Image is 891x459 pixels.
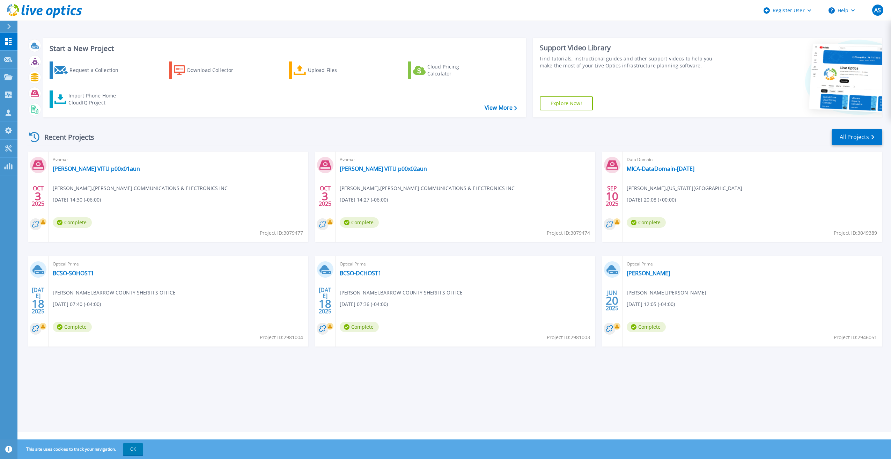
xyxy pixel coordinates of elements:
[834,229,877,237] span: Project ID: 3049389
[340,184,515,192] span: [PERSON_NAME] , [PERSON_NAME] COMMUNICATIONS & ELECTRONICS INC
[627,156,878,163] span: Data Domain
[308,63,364,77] div: Upload Files
[485,104,517,111] a: View More
[540,96,593,110] a: Explore Now!
[427,63,483,77] div: Cloud Pricing Calculator
[408,61,486,79] a: Cloud Pricing Calculator
[606,193,618,199] span: 10
[27,129,104,146] div: Recent Projects
[605,288,619,313] div: JUN 2025
[53,165,140,172] a: [PERSON_NAME] VITU p00x01aun
[53,300,101,308] span: [DATE] 07:40 (-04:00)
[340,289,463,297] span: [PERSON_NAME] , BARROW COUNTY SHERIFFS OFFICE
[260,334,303,341] span: Project ID: 2981004
[340,300,388,308] span: [DATE] 07:36 (-04:00)
[187,63,243,77] div: Download Collector
[35,193,41,199] span: 3
[340,270,381,277] a: BCSO-DCHOST1
[53,289,176,297] span: [PERSON_NAME] , BARROW COUNTY SHERIFFS OFFICE
[340,260,591,268] span: Optical Prime
[340,196,388,204] span: [DATE] 14:27 (-06:00)
[50,61,127,79] a: Request a Collection
[547,229,590,237] span: Project ID: 3079474
[53,217,92,228] span: Complete
[547,334,590,341] span: Project ID: 2981003
[53,184,228,192] span: [PERSON_NAME] , [PERSON_NAME] COMMUNICATIONS & ELECTRONICS INC
[834,334,877,341] span: Project ID: 2946051
[50,45,517,52] h3: Start a New Project
[340,217,379,228] span: Complete
[260,229,303,237] span: Project ID: 3079477
[68,92,123,106] div: Import Phone Home CloudIQ Project
[540,43,720,52] div: Support Video Library
[627,260,878,268] span: Optical Prime
[627,289,706,297] span: [PERSON_NAME] , [PERSON_NAME]
[53,196,101,204] span: [DATE] 14:30 (-06:00)
[627,184,742,192] span: [PERSON_NAME] , [US_STATE][GEOGRAPHIC_DATA]
[540,55,720,69] div: Find tutorials, instructional guides and other support videos to help you make the most of your L...
[31,288,45,313] div: [DATE] 2025
[32,301,44,307] span: 18
[319,301,331,307] span: 18
[318,288,332,313] div: [DATE] 2025
[606,298,618,304] span: 20
[627,217,666,228] span: Complete
[874,7,881,13] span: AS
[53,260,304,268] span: Optical Prime
[31,183,45,209] div: OCT 2025
[318,183,332,209] div: OCT 2025
[340,322,379,332] span: Complete
[322,193,328,199] span: 3
[19,443,143,456] span: This site uses cookies to track your navigation.
[69,63,125,77] div: Request a Collection
[53,270,94,277] a: BCSO-SOHOST1
[289,61,367,79] a: Upload Files
[53,156,304,163] span: Avamar
[627,300,675,308] span: [DATE] 12:05 (-04:00)
[340,165,427,172] a: [PERSON_NAME] VITU p00x02aun
[627,165,694,172] a: MICA-DataDomain-[DATE]
[627,322,666,332] span: Complete
[123,443,143,456] button: OK
[627,270,670,277] a: [PERSON_NAME]
[340,156,591,163] span: Avamar
[627,196,676,204] span: [DATE] 20:08 (+00:00)
[53,322,92,332] span: Complete
[605,183,619,209] div: SEP 2025
[832,129,882,145] a: All Projects
[169,61,247,79] a: Download Collector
